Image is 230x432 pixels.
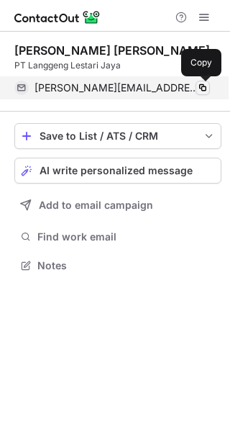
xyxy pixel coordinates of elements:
button: save-profile-one-click [14,123,221,149]
div: [PERSON_NAME] [PERSON_NAME] [14,43,210,58]
div: PT Langgeng Lestari Jaya [14,59,221,72]
span: Find work email [37,230,216,243]
img: ContactOut v5.3.10 [14,9,101,26]
span: [PERSON_NAME][EMAIL_ADDRESS][DOMAIN_NAME] [34,81,199,94]
div: Save to List / ATS / CRM [40,130,196,142]
span: Add to email campaign [39,199,153,211]
button: Notes [14,256,221,276]
button: Find work email [14,227,221,247]
span: AI write personalized message [40,165,193,176]
span: Notes [37,259,216,272]
button: AI write personalized message [14,158,221,184]
button: Add to email campaign [14,192,221,218]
